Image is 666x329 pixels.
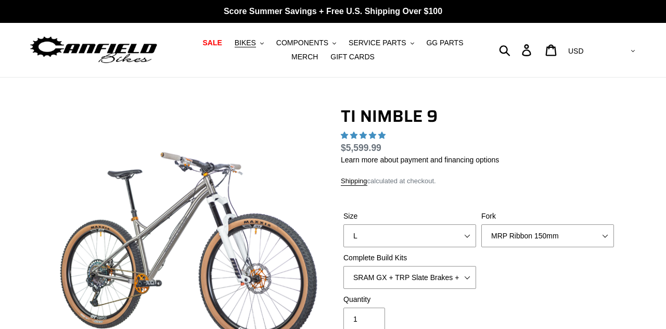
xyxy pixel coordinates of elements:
[202,39,222,47] span: SALE
[325,50,380,64] a: GIFT CARDS
[286,50,323,64] a: MERCH
[276,39,328,47] span: COMPONENTS
[341,106,617,126] h1: TI NIMBLE 9
[481,211,614,222] label: Fork
[29,34,159,67] img: Canfield Bikes
[341,177,367,186] a: Shipping
[197,36,227,50] a: SALE
[341,131,388,140] span: 4.90 stars
[235,39,256,47] span: BIKES
[341,176,617,186] div: calculated at checkout.
[291,53,318,61] span: MERCH
[341,143,381,153] span: $5,599.99
[426,39,463,47] span: GG PARTS
[343,252,476,263] label: Complete Build Kits
[343,211,476,222] label: Size
[271,36,341,50] button: COMPONENTS
[421,36,468,50] a: GG PARTS
[343,294,476,305] label: Quantity
[349,39,406,47] span: SERVICE PARTS
[343,36,419,50] button: SERVICE PARTS
[330,53,375,61] span: GIFT CARDS
[229,36,269,50] button: BIKES
[341,156,499,164] a: Learn more about payment and financing options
